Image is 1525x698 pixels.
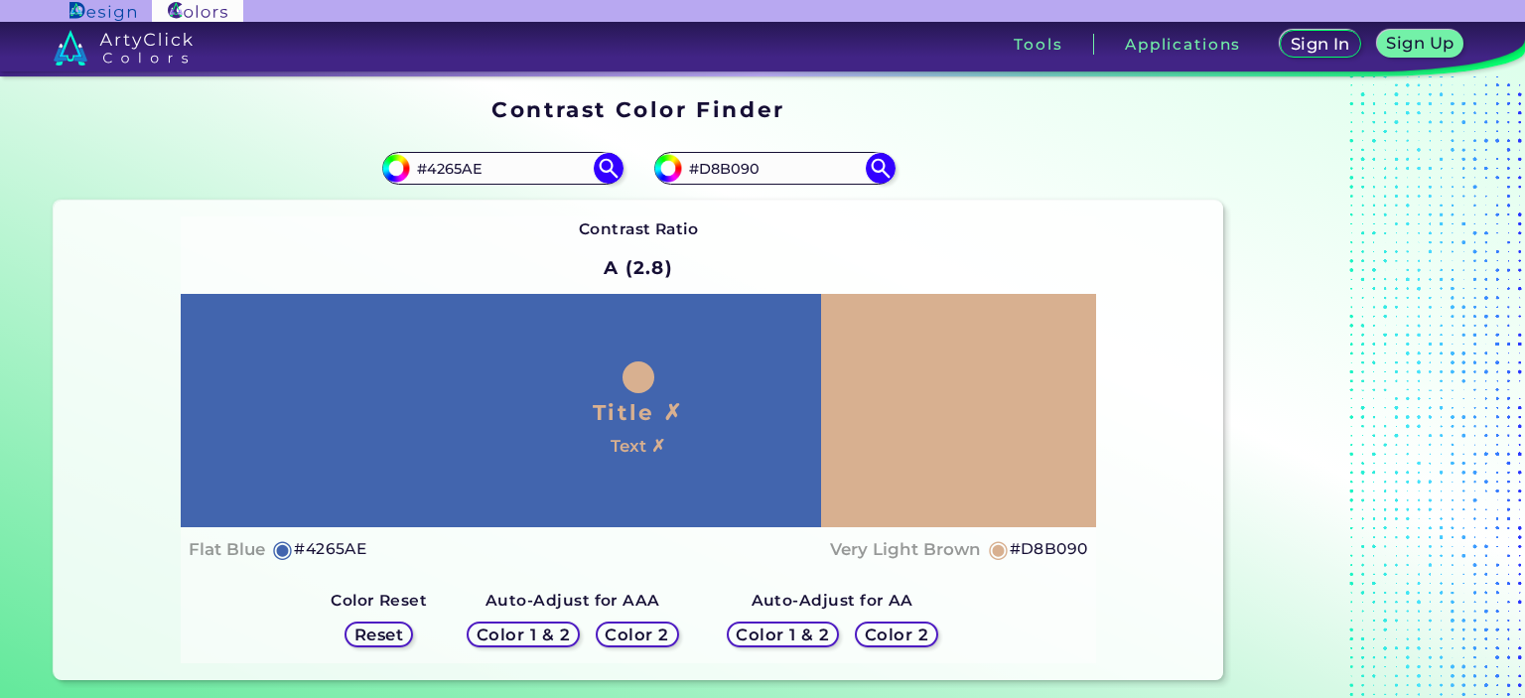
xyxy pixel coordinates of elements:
[1291,36,1350,52] h5: Sign In
[485,591,660,610] strong: Auto-Adjust for AAA
[595,246,682,290] h2: A (2.8)
[1010,536,1088,562] h5: #D8B090
[354,627,403,642] h5: Reset
[988,537,1010,561] h5: ◉
[189,535,265,564] h4: Flat Blue
[593,397,684,427] h1: Title ✗
[294,536,366,562] h5: #4265AE
[579,219,699,238] strong: Contrast Ratio
[605,627,668,642] h5: Color 2
[866,153,896,183] img: icon search
[1125,37,1241,52] h3: Applications
[736,627,829,642] h5: Color 1 & 2
[410,155,595,182] input: type color 1..
[830,535,981,564] h4: Very Light Brown
[1377,30,1464,58] a: Sign Up
[752,591,913,610] strong: Auto-Adjust for AA
[1014,37,1062,52] h3: Tools
[272,537,294,561] h5: ◉
[1280,30,1361,58] a: Sign In
[594,153,624,183] img: icon search
[477,627,570,642] h5: Color 1 & 2
[491,94,784,124] h1: Contrast Color Finder
[611,432,665,461] h4: Text ✗
[682,155,867,182] input: type color 2..
[54,30,194,66] img: logo_artyclick_colors_white.svg
[865,627,928,642] h5: Color 2
[69,2,136,21] img: ArtyClick Design logo
[331,591,427,610] strong: Color Reset
[1386,35,1454,51] h5: Sign Up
